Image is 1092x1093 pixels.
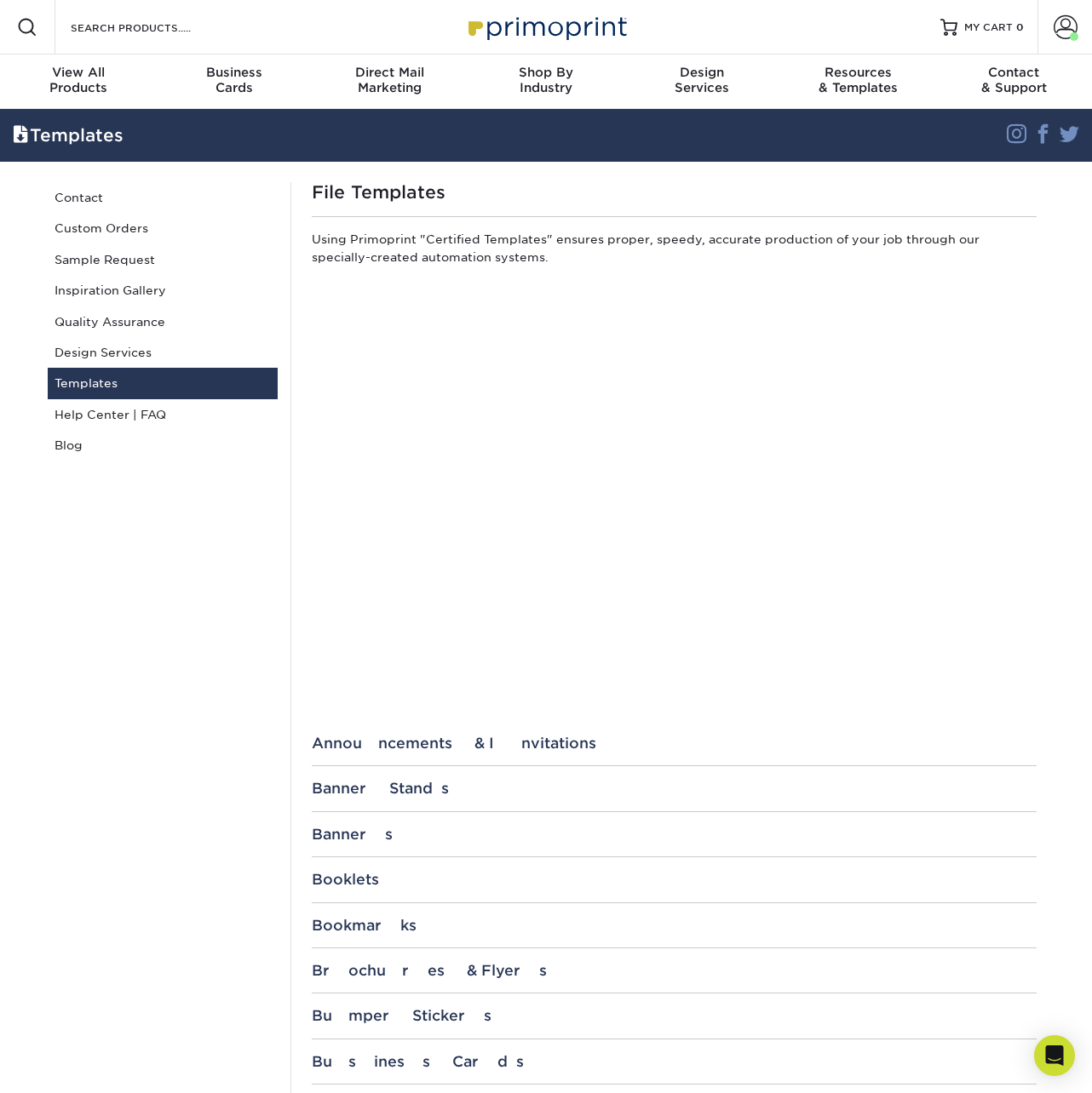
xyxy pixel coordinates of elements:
[312,231,1037,272] p: Using Primoprint "Certified Templates" ensures proper, speedy, accurate production of your job th...
[780,65,936,80] span: Resources
[48,182,278,213] a: Contact
[156,54,312,109] a: BusinessCards
[4,1041,145,1087] iframe: Google Customer Reviews
[312,962,1037,979] div: Brochures & Flyers
[468,65,624,80] span: Shop By
[312,182,1037,203] h1: File Templates
[48,244,278,275] a: Sample Request
[312,1053,1037,1070] div: Business Cards
[312,1007,1037,1024] div: Bumper Stickers
[624,65,780,80] span: Design
[156,65,312,95] div: Cards
[780,65,936,95] div: & Templates
[461,9,631,45] img: Primoprint
[936,65,1092,95] div: & Support
[312,826,1037,843] div: Banners
[48,275,278,306] a: Inspiration Gallery
[312,65,468,95] div: Marketing
[312,54,468,109] a: Direct MailMarketing
[780,54,936,109] a: Resources& Templates
[964,20,1013,35] span: MY CART
[312,871,1037,888] div: Booklets
[468,54,624,109] a: Shop ByIndustry
[468,65,624,95] div: Industry
[48,399,278,430] a: Help Center | FAQ
[1034,1035,1075,1076] div: Open Intercom Messenger
[48,337,278,368] a: Design Services
[48,306,278,337] a: Quality Assurance
[48,213,278,243] a: Custom Orders
[624,54,780,109] a: DesignServices
[312,735,1037,752] div: Announcements & Invitations
[624,65,780,95] div: Services
[312,780,1037,797] div: Banner Stands
[1016,21,1024,33] span: 0
[936,65,1092,80] span: Contact
[312,65,468,80] span: Direct Mail
[48,430,278,461] a: Blog
[936,54,1092,109] a: Contact& Support
[48,368,278,398] a: Templates
[312,917,1037,934] div: Bookmarks
[69,17,235,37] input: SEARCH PRODUCTS.....
[156,65,312,80] span: Business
